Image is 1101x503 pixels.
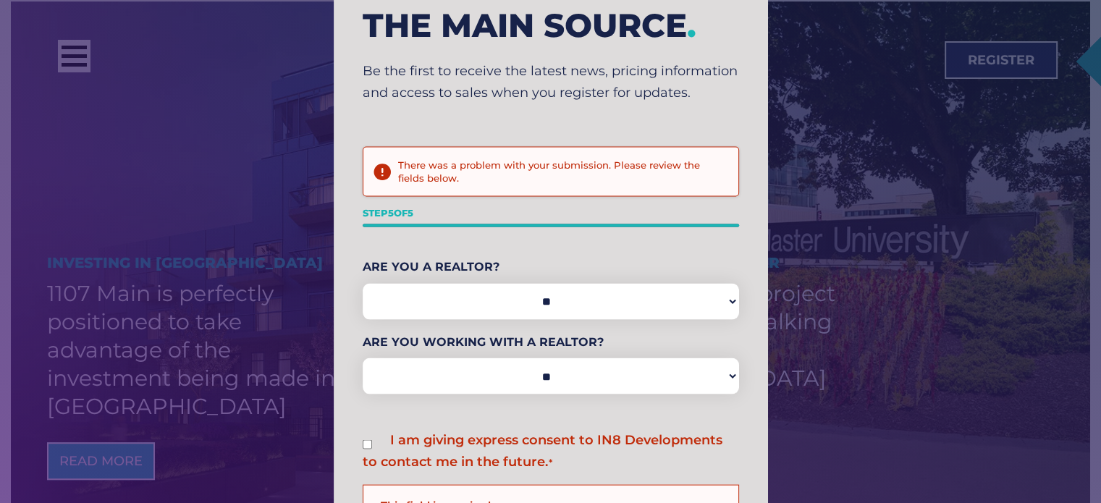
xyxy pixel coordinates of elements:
span: 5 [388,207,394,219]
span: . [687,4,696,44]
h2: There was a problem with your submission. Please review the fields below. [398,159,727,185]
label: Are You A Realtor? [363,256,739,278]
label: Are You Working With A Realtor? [363,331,739,352]
label: I am giving express consent to IN8 Developments to contact me in the future. [363,432,722,470]
p: Step of [363,203,739,224]
p: Be the first to receive the latest news, pricing information and access to sales when you registe... [363,61,739,103]
span: 5 [408,207,413,219]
